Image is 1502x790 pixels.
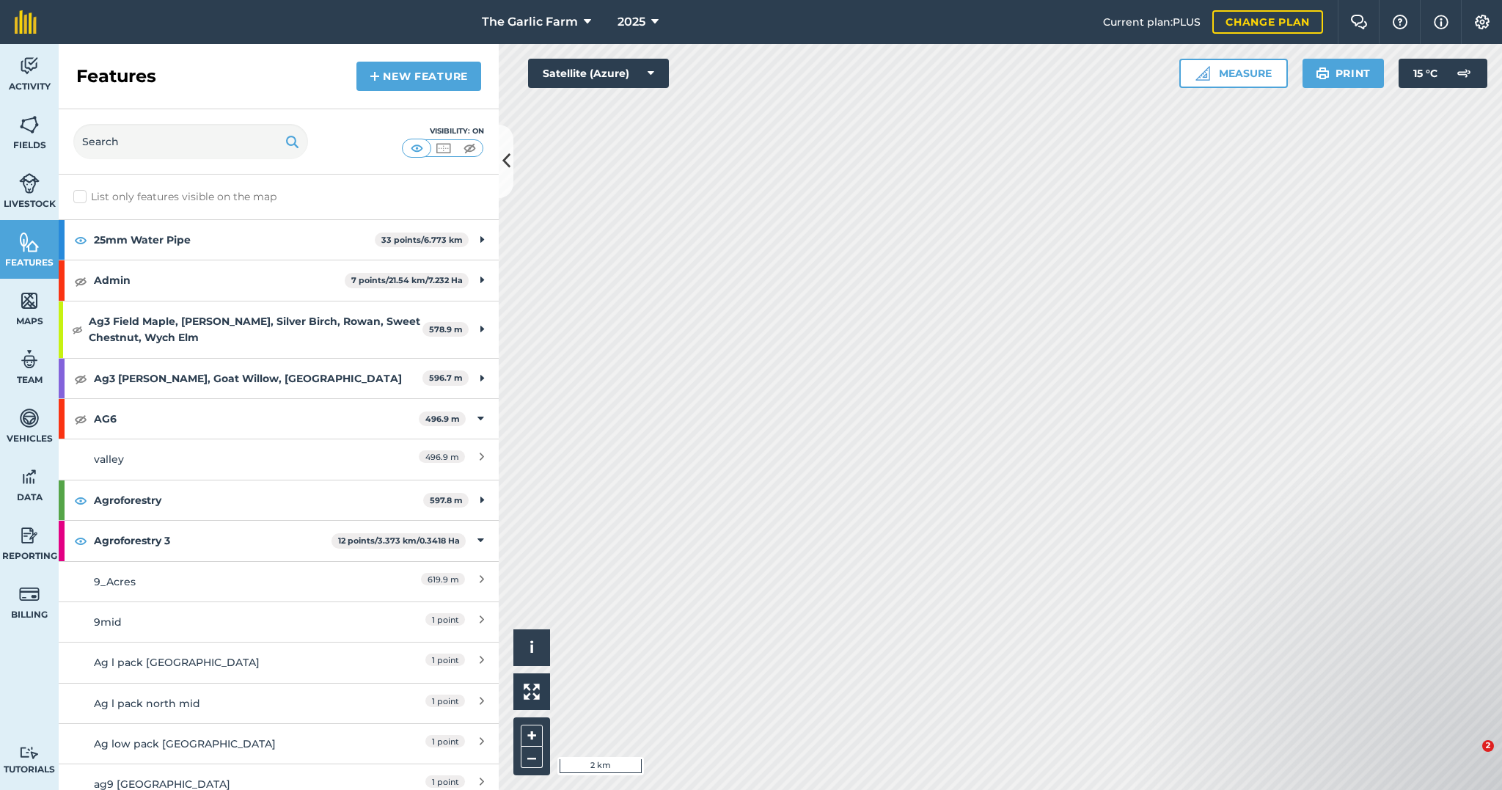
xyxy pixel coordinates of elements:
img: svg+xml;base64,PD94bWwgdmVyc2lvbj0iMS4wIiBlbmNvZGluZz0idXRmLTgiPz4KPCEtLSBHZW5lcmF0b3I6IEFkb2JlIE... [19,466,40,488]
img: svg+xml;base64,PHN2ZyB4bWxucz0iaHR0cDovL3d3dy53My5vcmcvMjAwMC9zdmciIHdpZHRoPSIxOCIgaGVpZ2h0PSIyNC... [74,370,87,387]
a: 9mid1 point [59,601,499,642]
button: 15 °C [1399,59,1487,88]
span: 496.9 m [419,450,465,463]
div: Ag l pack north mid [94,695,354,712]
strong: Ag3 Field Maple, [PERSON_NAME], Silver Birch, Rowan, Sweet Chestnut, Wych Elm [89,301,422,358]
span: 1 point [425,735,465,747]
button: – [521,747,543,768]
img: A cog icon [1473,15,1491,29]
img: svg+xml;base64,PHN2ZyB4bWxucz0iaHR0cDovL3d3dy53My5vcmcvMjAwMC9zdmciIHdpZHRoPSIxOCIgaGVpZ2h0PSIyNC... [74,231,87,249]
img: svg+xml;base64,PHN2ZyB4bWxucz0iaHR0cDovL3d3dy53My5vcmcvMjAwMC9zdmciIHdpZHRoPSI1NiIgaGVpZ2h0PSI2MC... [19,114,40,136]
div: 9mid [94,614,354,630]
span: 1 point [425,695,465,707]
button: i [513,629,550,666]
a: Ag l pack [GEOGRAPHIC_DATA]1 point [59,642,499,682]
img: svg+xml;base64,PD94bWwgdmVyc2lvbj0iMS4wIiBlbmNvZGluZz0idXRmLTgiPz4KPCEtLSBHZW5lcmF0b3I6IEFkb2JlIE... [19,524,40,546]
strong: 578.9 m [429,324,463,334]
a: Ag low pack [GEOGRAPHIC_DATA]1 point [59,723,499,764]
button: Print [1303,59,1385,88]
div: Ag3 Field Maple, [PERSON_NAME], Silver Birch, Rowan, Sweet Chestnut, Wych Elm578.9 m [59,301,499,358]
div: Admin7 points/21.54 km/7.232 Ha [59,260,499,300]
img: svg+xml;base64,PD94bWwgdmVyc2lvbj0iMS4wIiBlbmNvZGluZz0idXRmLTgiPz4KPCEtLSBHZW5lcmF0b3I6IEFkb2JlIE... [19,55,40,77]
img: svg+xml;base64,PD94bWwgdmVyc2lvbj0iMS4wIiBlbmNvZGluZz0idXRmLTgiPz4KPCEtLSBHZW5lcmF0b3I6IEFkb2JlIE... [19,172,40,194]
strong: Ag3 [PERSON_NAME], Goat Willow, [GEOGRAPHIC_DATA] [94,359,422,398]
img: svg+xml;base64,PHN2ZyB4bWxucz0iaHR0cDovL3d3dy53My5vcmcvMjAwMC9zdmciIHdpZHRoPSIxOCIgaGVpZ2h0PSIyNC... [74,532,87,549]
img: svg+xml;base64,PD94bWwgdmVyc2lvbj0iMS4wIiBlbmNvZGluZz0idXRmLTgiPz4KPCEtLSBHZW5lcmF0b3I6IEFkb2JlIE... [19,348,40,370]
span: 1 point [425,654,465,666]
strong: 12 points / 3.373 km / 0.3418 Ha [338,535,460,546]
img: svg+xml;base64,PHN2ZyB4bWxucz0iaHR0cDovL3d3dy53My5vcmcvMjAwMC9zdmciIHdpZHRoPSI1NiIgaGVpZ2h0PSI2MC... [19,231,40,253]
input: Search [73,124,308,159]
strong: AG6 [94,399,419,439]
a: Change plan [1212,10,1323,34]
img: svg+xml;base64,PHN2ZyB4bWxucz0iaHR0cDovL3d3dy53My5vcmcvMjAwMC9zdmciIHdpZHRoPSI1NiIgaGVpZ2h0PSI2MC... [19,290,40,312]
strong: Agroforestry 3 [94,521,331,560]
span: 2 [1482,740,1494,752]
div: Ag3 [PERSON_NAME], Goat Willow, [GEOGRAPHIC_DATA]596.7 m [59,359,499,398]
div: Visibility: On [402,125,484,137]
img: svg+xml;base64,PHN2ZyB4bWxucz0iaHR0cDovL3d3dy53My5vcmcvMjAwMC9zdmciIHdpZHRoPSI1MCIgaGVpZ2h0PSI0MC... [461,141,479,156]
img: Two speech bubbles overlapping with the left bubble in the forefront [1350,15,1368,29]
a: Ag l pack north mid1 point [59,683,499,723]
img: svg+xml;base64,PHN2ZyB4bWxucz0iaHR0cDovL3d3dy53My5vcmcvMjAwMC9zdmciIHdpZHRoPSIxOCIgaGVpZ2h0PSIyNC... [74,410,87,428]
img: Ruler icon [1195,66,1210,81]
span: 2025 [618,13,645,31]
img: svg+xml;base64,PD94bWwgdmVyc2lvbj0iMS4wIiBlbmNvZGluZz0idXRmLTgiPz4KPCEtLSBHZW5lcmF0b3I6IEFkb2JlIE... [1449,59,1479,88]
span: The Garlic Farm [482,13,578,31]
span: i [530,638,534,656]
strong: 7 points / 21.54 km / 7.232 Ha [351,275,463,285]
button: + [521,725,543,747]
iframe: Intercom live chat [1452,740,1487,775]
strong: 25mm Water Pipe [94,220,375,260]
label: List only features visible on the map [73,189,276,205]
button: Measure [1179,59,1288,88]
img: svg+xml;base64,PHN2ZyB4bWxucz0iaHR0cDovL3d3dy53My5vcmcvMjAwMC9zdmciIHdpZHRoPSIxOSIgaGVpZ2h0PSIyNC... [285,133,299,150]
a: New feature [356,62,481,91]
img: svg+xml;base64,PHN2ZyB4bWxucz0iaHR0cDovL3d3dy53My5vcmcvMjAwMC9zdmciIHdpZHRoPSIxOCIgaGVpZ2h0PSIyNC... [74,272,87,290]
img: svg+xml;base64,PHN2ZyB4bWxucz0iaHR0cDovL3d3dy53My5vcmcvMjAwMC9zdmciIHdpZHRoPSI1MCIgaGVpZ2h0PSI0MC... [434,141,453,156]
div: Agroforestry 312 points/3.373 km/0.3418 Ha [59,521,499,560]
div: Agroforestry597.8 m [59,480,499,520]
img: svg+xml;base64,PD94bWwgdmVyc2lvbj0iMS4wIiBlbmNvZGluZz0idXRmLTgiPz4KPCEtLSBHZW5lcmF0b3I6IEFkb2JlIE... [19,407,40,429]
span: 619.9 m [421,573,465,585]
span: Current plan : PLUS [1103,14,1201,30]
img: fieldmargin Logo [15,10,37,34]
div: AG6496.9 m [59,399,499,439]
img: svg+xml;base64,PHN2ZyB4bWxucz0iaHR0cDovL3d3dy53My5vcmcvMjAwMC9zdmciIHdpZHRoPSI1MCIgaGVpZ2h0PSI0MC... [408,141,426,156]
div: 9_Acres [94,574,354,590]
h2: Features [76,65,156,88]
a: 9_Acres619.9 m [59,561,499,601]
img: svg+xml;base64,PHN2ZyB4bWxucz0iaHR0cDovL3d3dy53My5vcmcvMjAwMC9zdmciIHdpZHRoPSIxNyIgaGVpZ2h0PSIxNy... [1434,13,1448,31]
img: svg+xml;base64,PHN2ZyB4bWxucz0iaHR0cDovL3d3dy53My5vcmcvMjAwMC9zdmciIHdpZHRoPSIxOSIgaGVpZ2h0PSIyNC... [1316,65,1330,82]
button: Satellite (Azure) [528,59,669,88]
strong: Admin [94,260,345,300]
a: valley496.9 m [59,439,499,479]
img: svg+xml;base64,PD94bWwgdmVyc2lvbj0iMS4wIiBlbmNvZGluZz0idXRmLTgiPz4KPCEtLSBHZW5lcmF0b3I6IEFkb2JlIE... [19,583,40,605]
strong: 597.8 m [430,495,463,505]
span: 1 point [425,613,465,626]
strong: 33 points / 6.773 km [381,235,463,245]
div: 25mm Water Pipe33 points/6.773 km [59,220,499,260]
img: svg+xml;base64,PHN2ZyB4bWxucz0iaHR0cDovL3d3dy53My5vcmcvMjAwMC9zdmciIHdpZHRoPSIxOCIgaGVpZ2h0PSIyNC... [74,491,87,509]
div: Ag low pack [GEOGRAPHIC_DATA] [94,736,354,752]
img: A question mark icon [1391,15,1409,29]
img: Four arrows, one pointing top left, one top right, one bottom right and the last bottom left [524,684,540,700]
span: 1 point [425,775,465,788]
img: svg+xml;base64,PHN2ZyB4bWxucz0iaHR0cDovL3d3dy53My5vcmcvMjAwMC9zdmciIHdpZHRoPSIxNCIgaGVpZ2h0PSIyNC... [370,67,380,85]
img: svg+xml;base64,PHN2ZyB4bWxucz0iaHR0cDovL3d3dy53My5vcmcvMjAwMC9zdmciIHdpZHRoPSIxOCIgaGVpZ2h0PSIyNC... [72,321,83,338]
span: 15 ° C [1413,59,1437,88]
strong: Agroforestry [94,480,423,520]
div: Ag l pack [GEOGRAPHIC_DATA] [94,654,354,670]
img: svg+xml;base64,PD94bWwgdmVyc2lvbj0iMS4wIiBlbmNvZGluZz0idXRmLTgiPz4KPCEtLSBHZW5lcmF0b3I6IEFkb2JlIE... [19,746,40,760]
strong: 496.9 m [425,414,460,424]
strong: 596.7 m [429,373,463,383]
div: valley [94,451,354,467]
